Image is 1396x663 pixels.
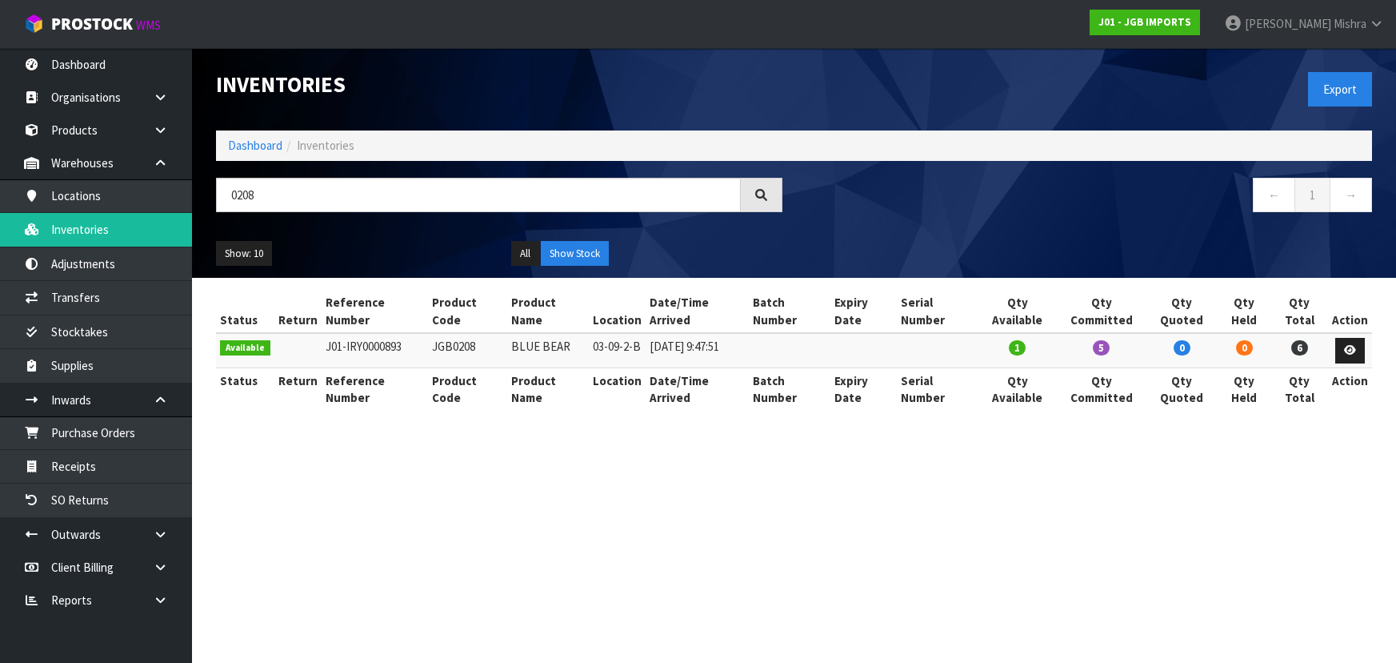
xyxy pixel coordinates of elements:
[428,368,507,410] th: Product Code
[1218,290,1271,333] th: Qty Held
[511,241,539,267] button: All
[1146,290,1218,333] th: Qty Quoted
[216,368,274,410] th: Status
[1146,368,1218,410] th: Qty Quoted
[830,368,897,410] th: Expiry Date
[1245,16,1331,31] span: [PERSON_NAME]
[1270,290,1328,333] th: Qty Total
[216,241,272,267] button: Show: 10
[428,333,507,368] td: JGB0208
[297,138,354,153] span: Inventories
[507,333,589,368] td: BLUE BEAR
[589,368,646,410] th: Location
[428,290,507,333] th: Product Code
[1294,178,1330,212] a: 1
[589,333,646,368] td: 03-09-2-B
[1009,340,1026,356] span: 1
[322,290,428,333] th: Reference Number
[1334,16,1366,31] span: Mishra
[541,241,609,267] button: Show Stock
[1330,178,1372,212] a: →
[897,290,978,333] th: Serial Number
[897,368,978,410] th: Serial Number
[806,178,1373,217] nav: Page navigation
[220,340,270,356] span: Available
[1093,340,1110,356] span: 5
[1270,368,1328,410] th: Qty Total
[1090,10,1200,35] a: J01 - JGB IMPORTS
[1328,290,1372,333] th: Action
[646,368,750,410] th: Date/Time Arrived
[749,368,830,410] th: Batch Number
[216,72,782,96] h1: Inventories
[1291,340,1308,356] span: 6
[51,14,133,34] span: ProStock
[274,290,322,333] th: Return
[322,333,428,368] td: J01-IRY0000893
[1174,340,1190,356] span: 0
[216,290,274,333] th: Status
[1328,368,1372,410] th: Action
[1098,15,1191,29] strong: J01 - JGB IMPORTS
[1308,72,1372,106] button: Export
[1056,368,1146,410] th: Qty Committed
[978,368,1057,410] th: Qty Available
[322,368,428,410] th: Reference Number
[646,290,750,333] th: Date/Time Arrived
[274,368,322,410] th: Return
[228,138,282,153] a: Dashboard
[1218,368,1271,410] th: Qty Held
[978,290,1057,333] th: Qty Available
[589,290,646,333] th: Location
[507,290,589,333] th: Product Name
[24,14,44,34] img: cube-alt.png
[749,290,830,333] th: Batch Number
[1236,340,1253,356] span: 0
[1253,178,1295,212] a: ←
[830,290,897,333] th: Expiry Date
[507,368,589,410] th: Product Name
[136,18,161,33] small: WMS
[216,178,741,212] input: Search inventories
[646,333,750,368] td: [DATE] 9:47:51
[1056,290,1146,333] th: Qty Committed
